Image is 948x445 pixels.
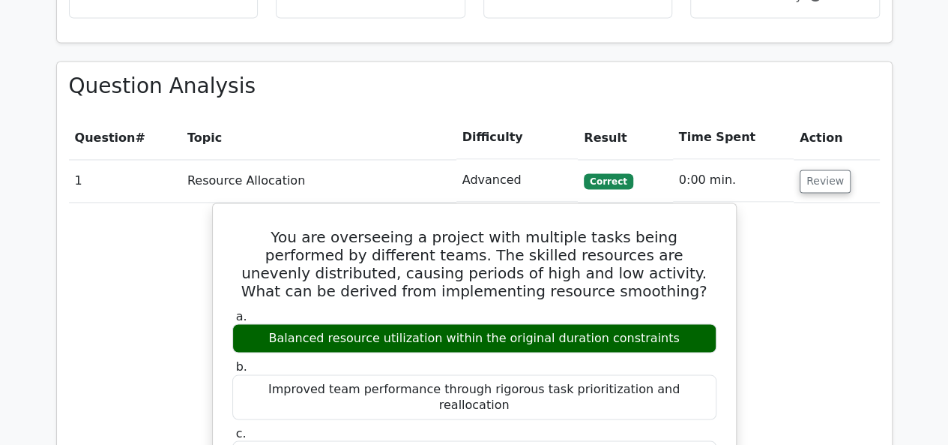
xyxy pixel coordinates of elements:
span: a. [236,308,247,323]
th: Topic [181,116,456,159]
div: Improved team performance through rigorous task prioritization and reallocation [232,374,716,419]
span: Correct [584,173,632,188]
div: Balanced resource utilization within the original duration constraints [232,323,716,353]
span: b. [236,359,247,373]
h5: You are overseeing a project with multiple tasks being performed by different teams. The skilled ... [231,227,718,299]
th: # [69,116,181,159]
td: Resource Allocation [181,159,456,202]
th: Difficulty [456,116,579,159]
th: Result [578,116,673,159]
span: Question [75,131,136,145]
th: Action [794,116,880,159]
td: Advanced [456,159,579,202]
td: 0:00 min. [673,159,794,202]
span: c. [236,425,247,440]
td: 1 [69,159,181,202]
th: Time Spent [673,116,794,159]
button: Review [800,170,851,193]
h3: Question Analysis [69,74,880,99]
